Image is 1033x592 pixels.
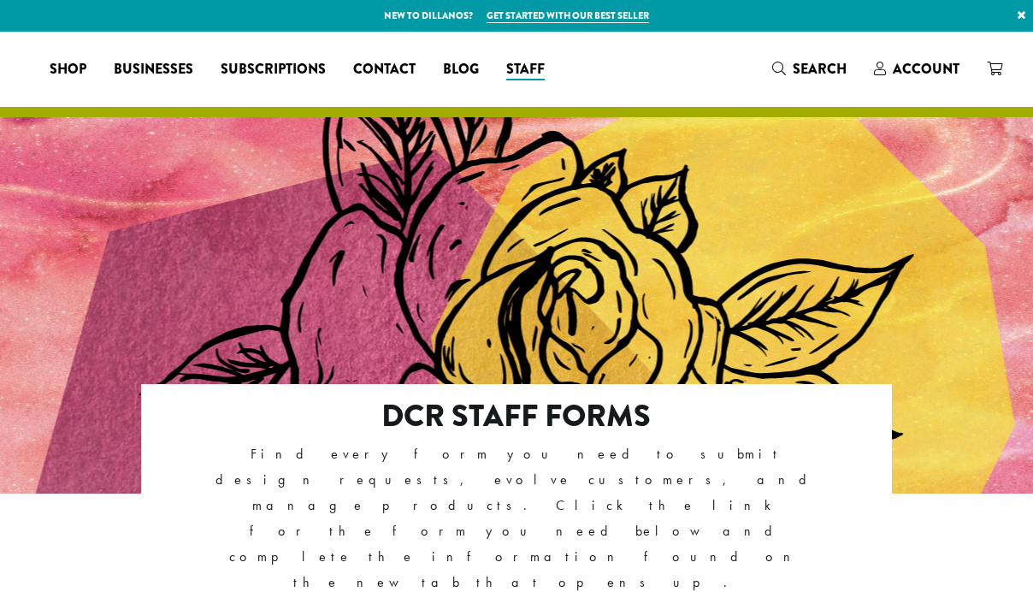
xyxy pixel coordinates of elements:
span: Businesses [114,59,193,80]
a: Shop [36,56,100,83]
a: Get started with our best seller [487,9,649,23]
span: Subscriptions [221,59,326,80]
span: Shop [50,59,86,80]
span: Contact [353,59,416,80]
span: Search [793,59,847,79]
span: Account [893,59,959,79]
a: Staff [493,56,558,83]
span: Blog [443,59,479,80]
span: Staff [506,59,545,80]
a: Search [759,55,860,83]
h2: DCR Staff Forms [215,398,818,435]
